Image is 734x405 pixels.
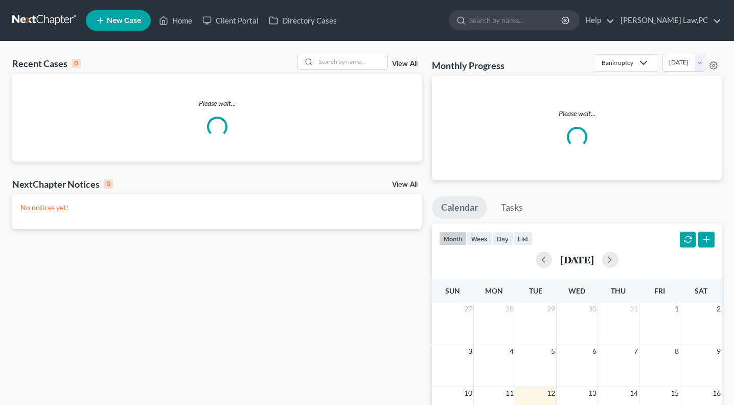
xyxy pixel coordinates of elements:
[463,387,473,399] span: 10
[104,179,113,189] div: 0
[591,345,598,357] span: 6
[611,286,626,295] span: Thu
[439,232,467,245] button: month
[485,286,503,295] span: Mon
[463,303,473,315] span: 27
[12,178,113,190] div: NextChapter Notices
[674,345,680,357] span: 8
[445,286,460,295] span: Sun
[492,232,513,245] button: day
[674,303,680,315] span: 1
[316,54,387,69] input: Search by name...
[504,387,515,399] span: 11
[587,387,598,399] span: 13
[440,108,714,119] p: Please wait...
[509,345,515,357] span: 4
[432,59,504,72] h3: Monthly Progress
[615,11,721,30] a: [PERSON_NAME] Law,PC
[12,57,81,70] div: Recent Cases
[629,387,639,399] span: 14
[469,11,563,30] input: Search by name...
[716,345,722,357] span: 9
[492,196,532,219] a: Tasks
[716,303,722,315] span: 2
[504,303,515,315] span: 28
[546,303,556,315] span: 29
[695,286,707,295] span: Sat
[264,11,342,30] a: Directory Cases
[654,286,665,295] span: Fri
[154,11,197,30] a: Home
[560,254,594,265] h2: [DATE]
[72,59,81,68] div: 0
[550,345,556,357] span: 5
[580,11,614,30] a: Help
[633,345,639,357] span: 7
[568,286,585,295] span: Wed
[629,303,639,315] span: 31
[197,11,264,30] a: Client Portal
[432,196,487,219] a: Calendar
[670,387,680,399] span: 15
[712,387,722,399] span: 16
[546,387,556,399] span: 12
[107,17,141,25] span: New Case
[12,98,422,108] p: Please wait...
[392,181,418,188] a: View All
[467,232,492,245] button: week
[467,345,473,357] span: 3
[392,60,418,67] a: View All
[513,232,533,245] button: list
[602,58,633,67] div: Bankruptcy
[20,202,414,213] p: No notices yet!
[587,303,598,315] span: 30
[529,286,542,295] span: Tue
